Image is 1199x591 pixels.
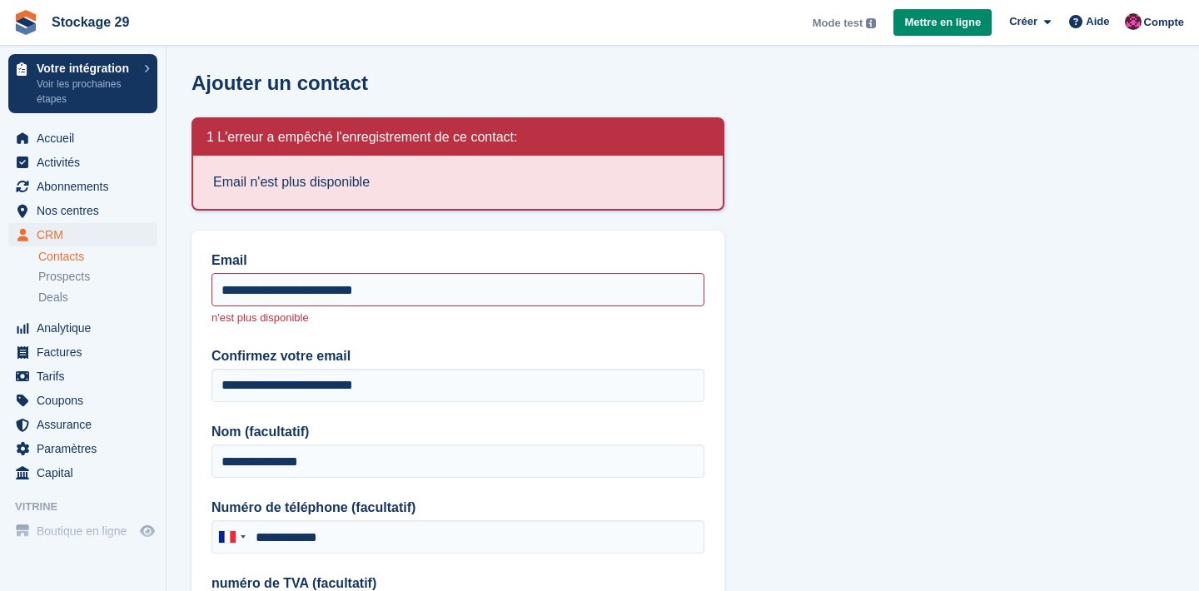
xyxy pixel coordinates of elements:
label: Numéro de téléphone (facultatif) [211,498,704,518]
a: Prospects [38,268,157,286]
a: menu [8,316,157,340]
a: menu [8,461,157,484]
label: Email [211,251,704,271]
span: Assurance [37,413,137,436]
img: icon-info-grey-7440780725fd019a000dd9b08b2336e03edf1995a4989e88bcd33f0948082b44.svg [866,18,876,28]
span: Aide [1086,13,1109,30]
span: Accueil [37,127,137,150]
span: Capital [37,461,137,484]
span: Factures [37,340,137,364]
span: Paramètres [37,437,137,460]
a: menu [8,413,157,436]
span: Mode test [813,15,863,32]
span: CRM [37,223,137,246]
a: menu [8,127,157,150]
label: Nom (facultatif) [211,422,704,442]
span: Activités [37,151,137,174]
a: Boutique d'aperçu [137,521,157,541]
img: stora-icon-8386f47178a22dfd0bd8f6a31ec36ba5ce8667c1dd55bd0f319d3a0aa187defe.svg [13,10,38,35]
h1: Ajouter un contact [192,72,368,94]
span: Deals [38,290,68,305]
a: menu [8,175,157,198]
a: Mettre en ligne [893,9,992,37]
span: Analytique [37,316,137,340]
span: Coupons [37,389,137,412]
span: Vitrine [15,499,166,515]
p: Votre intégration [37,62,136,74]
span: Créer [1009,13,1037,30]
p: Voir les prochaines étapes [37,77,136,107]
a: menu [8,151,157,174]
li: Email n'est plus disponible [213,172,703,192]
a: Stockage 29 [45,8,136,36]
span: Abonnements [37,175,137,198]
a: Votre intégration Voir les prochaines étapes [8,54,157,113]
span: Mettre en ligne [904,14,981,31]
span: Compte [1144,14,1184,31]
span: Tarifs [37,365,137,388]
a: menu [8,519,157,543]
a: menu [8,199,157,222]
a: Contacts [38,249,157,265]
span: Boutique en ligne [37,519,137,543]
span: Nos centres [37,199,137,222]
label: Confirmez votre email [211,346,704,366]
a: menu [8,365,157,388]
a: menu [8,223,157,246]
a: menu [8,389,157,412]
h2: 1 L'erreur a empêché l'enregistrement de ce contact: [206,129,517,146]
span: Prospects [38,269,90,285]
div: France: +33 [212,521,251,553]
a: menu [8,340,157,364]
p: n'est plus disponible [211,310,704,326]
a: menu [8,437,157,460]
a: Deals [38,289,157,306]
